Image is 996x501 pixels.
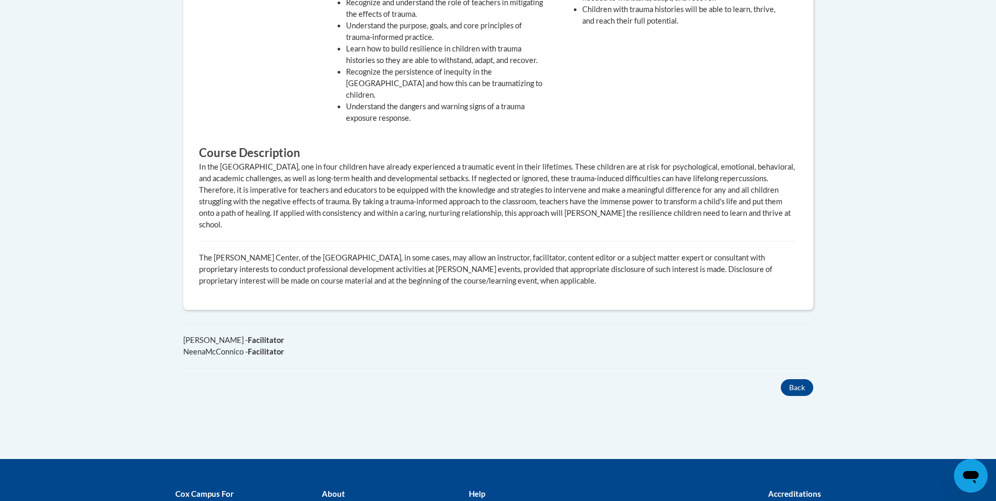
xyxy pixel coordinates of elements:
[199,145,798,161] h3: Course Description
[954,459,988,493] iframe: Button to launch messaging window
[199,161,798,231] div: In the [GEOGRAPHIC_DATA], one in four children have already experienced a traumatic event in thei...
[346,43,546,66] li: Learn how to build resilience in children with trauma histories so they are able to withstand, ad...
[199,252,798,287] p: The [PERSON_NAME] Center, of the [GEOGRAPHIC_DATA], in some cases, may allow an instructor, facil...
[768,489,821,498] b: Accreditations
[183,346,813,358] div: NeenaMcConnico -
[781,379,813,396] button: Back
[248,347,284,356] b: Facilitator
[183,335,813,346] div: [PERSON_NAME] -
[346,20,546,43] li: Understand the purpose, goals, and core principles of trauma-informed practice.
[175,489,234,498] b: Cox Campus For
[248,336,284,345] b: Facilitator
[346,101,546,124] li: Understand the dangers and warning signs of a trauma exposure response.
[346,66,546,101] li: Recognize the persistence of inequity in the [GEOGRAPHIC_DATA] and how this can be traumatizing t...
[322,489,345,498] b: About
[469,489,485,498] b: Help
[582,4,782,27] li: Children with trauma histories will be able to learn, thrive, and reach their full potential.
